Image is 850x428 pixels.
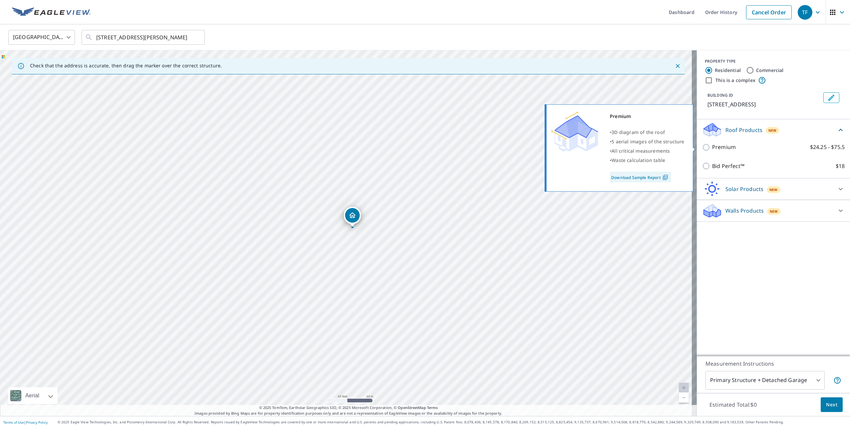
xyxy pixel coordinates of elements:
[810,143,845,151] p: $24.25 - $75.5
[712,143,736,151] p: Premium
[12,7,91,17] img: EV Logo
[610,156,684,165] div: •
[612,129,665,135] span: 3D diagram of the roof
[712,162,744,170] p: Bid Perfect™
[679,383,689,393] a: Current Level 20, Zoom In Disabled
[612,148,670,154] span: All critical measurements
[610,172,671,182] a: Download Sample Report
[702,181,845,197] div: Solar ProductsNew
[798,5,812,20] div: TF
[3,420,48,424] p: |
[398,405,426,410] a: OpenStreetMap
[427,405,438,410] a: Terms
[702,203,845,219] div: Walls ProductsNew
[705,371,825,390] div: Primary Structure + Detached Garage
[725,207,764,215] p: Walls Products
[707,92,733,98] p: BUILDING ID
[3,420,24,425] a: Terms of Use
[702,122,845,138] div: Roof ProductsNew
[612,138,684,145] span: 5 aerial images of the structure
[610,137,684,146] div: •
[610,112,684,121] div: Premium
[344,207,361,227] div: Dropped pin, building 1, Residential property, 13509 Woodland Dr Astatula, FL 34705
[821,397,843,412] button: Next
[30,63,222,69] p: Check that the address is accurate, then drag the marker over the correct structure.
[715,77,755,84] label: This is a complex
[725,185,763,193] p: Solar Products
[756,67,784,74] label: Commercial
[823,92,839,103] button: Edit building 1
[610,146,684,156] div: •
[705,58,842,64] div: PROPERTY TYPE
[705,360,841,368] p: Measurement Instructions
[769,187,778,192] span: New
[610,128,684,137] div: •
[826,401,837,409] span: Next
[679,393,689,403] a: Current Level 20, Zoom Out
[8,28,75,47] div: [GEOGRAPHIC_DATA]
[833,376,841,384] span: Your report will include the primary structure and a detached garage if one exists.
[96,28,191,47] input: Search by address or latitude-longitude
[746,5,792,19] a: Cancel Order
[704,397,762,412] p: Estimated Total: $0
[552,112,598,152] img: Premium
[836,162,845,170] p: $18
[673,62,682,70] button: Close
[259,405,438,411] span: © 2025 TomTom, Earthstar Geographics SIO, © 2025 Microsoft Corporation, ©
[8,387,58,404] div: Aerial
[768,128,777,133] span: New
[715,67,741,74] label: Residential
[23,387,41,404] div: Aerial
[612,157,665,163] span: Waste calculation table
[661,174,670,180] img: Pdf Icon
[707,100,821,108] p: [STREET_ADDRESS]
[725,126,762,134] p: Roof Products
[770,209,778,214] span: New
[58,420,847,425] p: © 2025 Eagle View Technologies, Inc. and Pictometry International Corp. All Rights Reserved. Repo...
[26,420,48,425] a: Privacy Policy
